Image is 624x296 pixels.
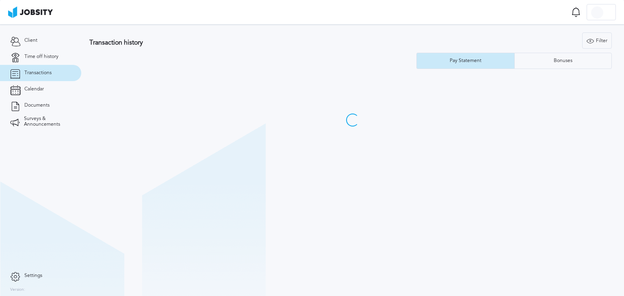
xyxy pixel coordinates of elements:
[24,273,42,279] span: Settings
[8,6,53,18] img: ab4bad089aa723f57921c736e9817d99.png
[550,58,576,64] div: Bonuses
[583,33,611,49] div: Filter
[24,103,50,108] span: Documents
[582,32,612,49] button: Filter
[24,116,71,127] span: Surveys & Announcements
[446,58,485,64] div: Pay Statement
[416,53,514,69] button: Pay Statement
[24,38,37,43] span: Client
[514,53,612,69] button: Bonuses
[10,287,25,292] label: Version:
[24,70,52,76] span: Transactions
[24,54,58,60] span: Time off history
[24,86,44,92] span: Calendar
[89,39,375,46] h3: Transaction history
